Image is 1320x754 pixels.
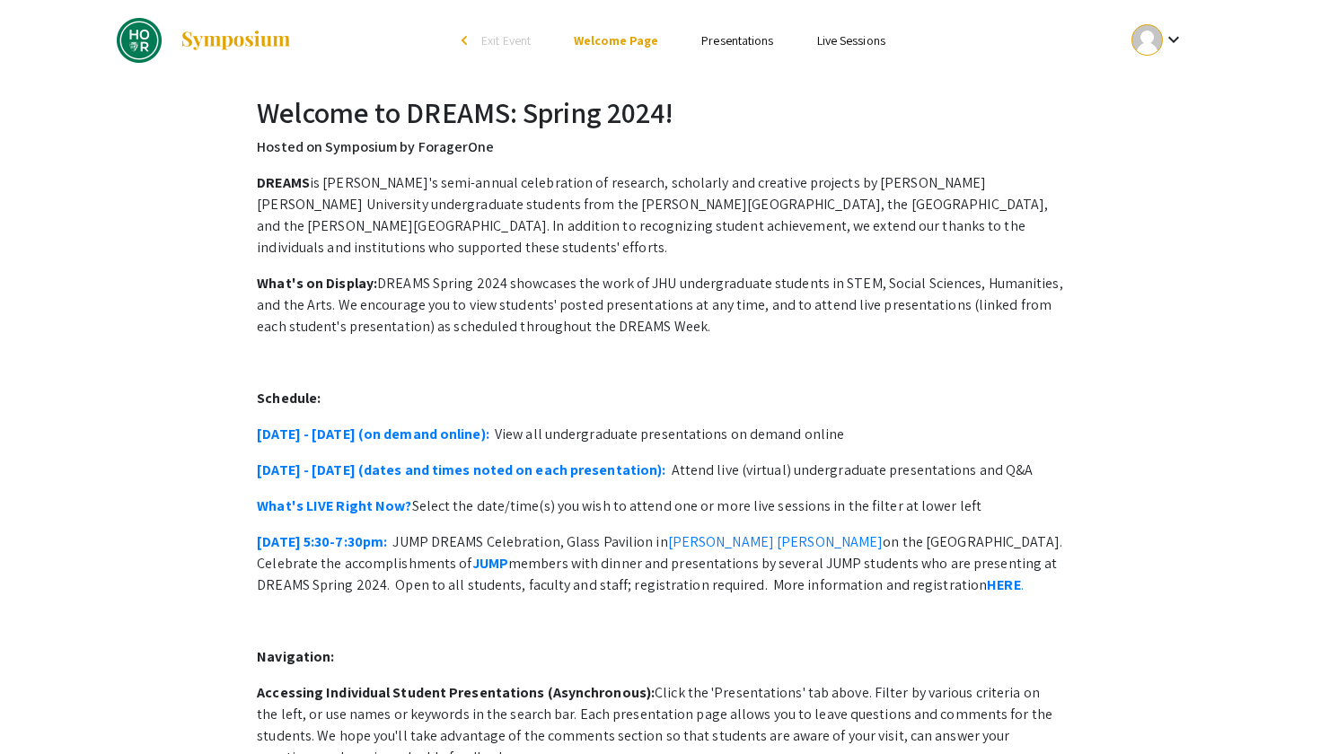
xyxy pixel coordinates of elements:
[257,496,411,515] a: What's LIVE Right Now?
[481,32,531,48] span: Exit Event
[257,424,1062,445] p: View all undergraduate presentations on demand online
[180,30,292,51] img: Symposium by ForagerOne
[257,273,1062,338] p: DREAMS Spring 2024 showcases the work of JHU undergraduate students in STEM, Social Sciences, Hum...
[257,495,1062,517] p: Select the date/time(s) you wish to attend one or more live sessions in the filter at lower left
[987,575,1020,594] strong: HERE
[257,460,665,479] a: [DATE] - [DATE] (dates and times noted on each presentation):
[472,554,508,573] a: JUMP
[574,32,658,48] a: Welcome Page
[257,95,1062,129] h2: Welcome to DREAMS: Spring 2024!
[257,460,1062,481] p: Attend live (virtual) undergraduate presentations and Q&A
[257,683,655,702] strong: Accessing Individual Student Presentations (Asynchronous):
[257,136,1062,158] p: Hosted on Symposium by ForagerOne
[257,274,377,293] strong: What's on Display:
[1113,20,1203,60] button: Expand account dropdown
[117,18,162,63] img: DREAMS: Spring 2024
[701,32,773,48] a: Presentations
[117,18,292,63] a: DREAMS: Spring 2024
[257,172,1062,259] p: is [PERSON_NAME]'s semi-annual celebration of research, scholarly and creative projects by [PERSO...
[257,425,489,443] a: [DATE] - [DATE] (on demand online):
[257,389,321,408] strong: Schedule:
[257,531,1062,596] p: JUMP DREAMS Celebration, Glass Pavilion in on the [GEOGRAPHIC_DATA]. Celebrate the accomplishment...
[668,532,884,551] a: [PERSON_NAME] [PERSON_NAME]
[462,35,472,46] div: arrow_back_ios
[257,647,334,666] strong: Navigation:
[257,532,387,551] a: [DATE] 5:30-7:30pm:
[13,673,76,741] iframe: Chat
[1163,29,1184,50] mat-icon: Expand account dropdown
[257,173,310,192] strong: DREAMS
[817,32,885,48] a: Live Sessions
[987,575,1024,594] a: HERE.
